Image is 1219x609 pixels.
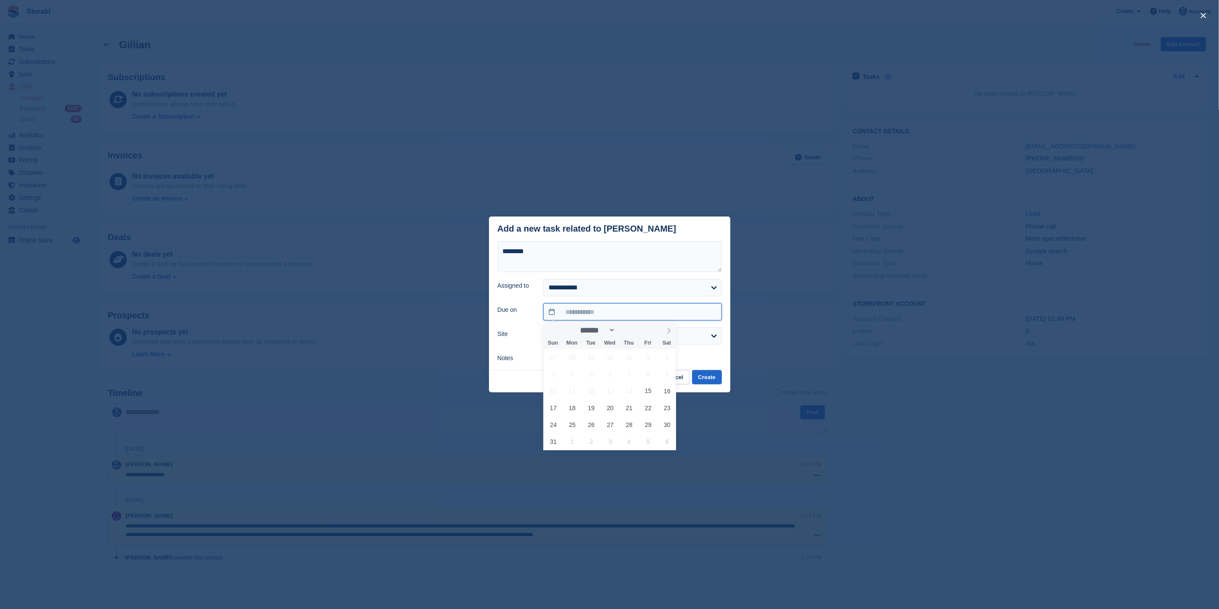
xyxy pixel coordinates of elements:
[498,354,533,363] label: Notes
[545,416,562,433] span: August 24, 2025
[638,340,657,346] span: Fri
[659,399,676,416] span: August 23, 2025
[545,366,562,383] span: August 3, 2025
[621,399,638,416] span: August 21, 2025
[564,416,581,433] span: August 25, 2025
[659,433,676,450] span: September 6, 2025
[545,433,562,450] span: August 31, 2025
[564,349,581,366] span: July 28, 2025
[583,433,600,450] span: September 2, 2025
[583,399,600,416] span: August 19, 2025
[619,340,638,346] span: Thu
[564,433,581,450] span: September 1, 2025
[564,399,581,416] span: August 18, 2025
[692,370,721,384] button: Create
[621,366,638,383] span: August 7, 2025
[600,340,619,346] span: Wed
[621,349,638,366] span: July 31, 2025
[564,366,581,383] span: August 4, 2025
[602,433,619,450] span: September 3, 2025
[583,349,600,366] span: July 29, 2025
[1197,9,1210,22] button: close
[498,224,677,234] div: Add a new task related to [PERSON_NAME]
[545,399,562,416] span: August 17, 2025
[545,349,562,366] span: July 27, 2025
[602,416,619,433] span: August 27, 2025
[621,383,638,399] span: August 14, 2025
[602,366,619,383] span: August 6, 2025
[659,416,676,433] span: August 30, 2025
[562,340,581,346] span: Mon
[602,349,619,366] span: July 30, 2025
[583,416,600,433] span: August 26, 2025
[640,383,657,399] span: August 15, 2025
[640,416,657,433] span: August 29, 2025
[545,383,562,399] span: August 10, 2025
[498,305,533,314] label: Due on
[615,326,642,335] input: Year
[621,416,638,433] span: August 28, 2025
[659,366,676,383] span: August 9, 2025
[577,326,615,335] select: Month
[602,399,619,416] span: August 20, 2025
[564,383,581,399] span: August 11, 2025
[581,340,600,346] span: Tue
[659,349,676,366] span: August 2, 2025
[657,340,676,346] span: Sat
[602,383,619,399] span: August 13, 2025
[640,349,657,366] span: August 1, 2025
[659,383,676,399] span: August 16, 2025
[640,433,657,450] span: September 5, 2025
[640,366,657,383] span: August 8, 2025
[583,366,600,383] span: August 5, 2025
[583,383,600,399] span: August 12, 2025
[640,399,657,416] span: August 22, 2025
[498,330,533,339] label: Site
[543,340,562,346] span: Sun
[621,433,638,450] span: September 4, 2025
[498,281,533,290] label: Assigned to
